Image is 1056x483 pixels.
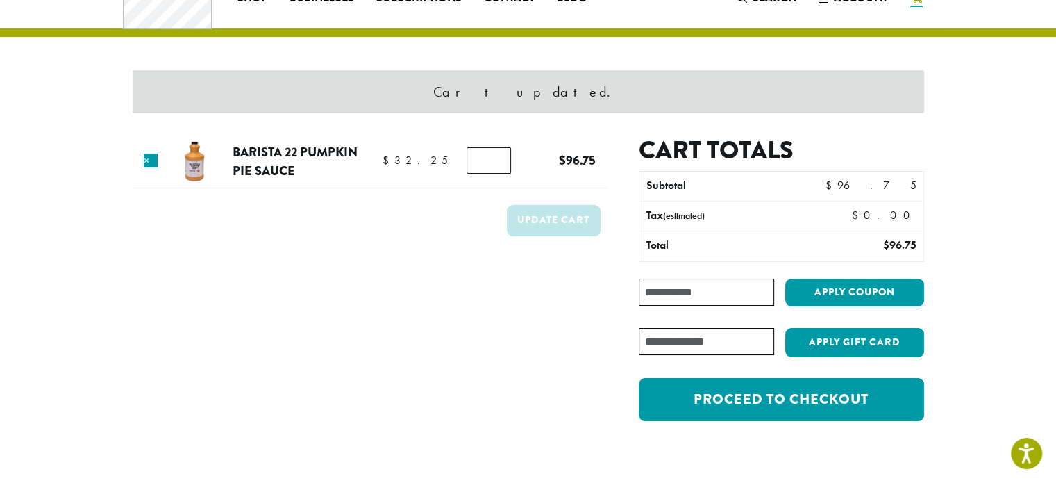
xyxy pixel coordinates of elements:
span: $ [882,238,889,252]
a: Proceed to checkout [639,378,923,421]
bdi: 32.25 [383,153,448,167]
bdi: 96.75 [825,178,916,193]
th: Total [639,231,810,261]
img: Barista 22 Pumpkin Pie Sauce [172,139,217,184]
small: (estimated) [663,210,705,222]
button: Update cart [507,205,601,236]
div: Cart updated. [133,70,924,113]
h2: Cart totals [639,136,923,165]
span: $ [559,151,566,170]
th: Subtotal [639,172,810,201]
th: Tax [639,202,840,231]
span: $ [852,208,864,222]
span: $ [825,178,837,193]
bdi: 0.00 [852,208,916,222]
button: Apply coupon [785,279,924,307]
a: Barista 22 Pumpkin Pie Sauce [233,142,358,181]
bdi: 96.75 [559,151,596,170]
button: Apply Gift Card [785,328,924,357]
input: Product quantity [467,147,511,174]
bdi: 96.75 [882,238,916,252]
a: Remove this item [144,154,158,167]
span: $ [383,153,394,167]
